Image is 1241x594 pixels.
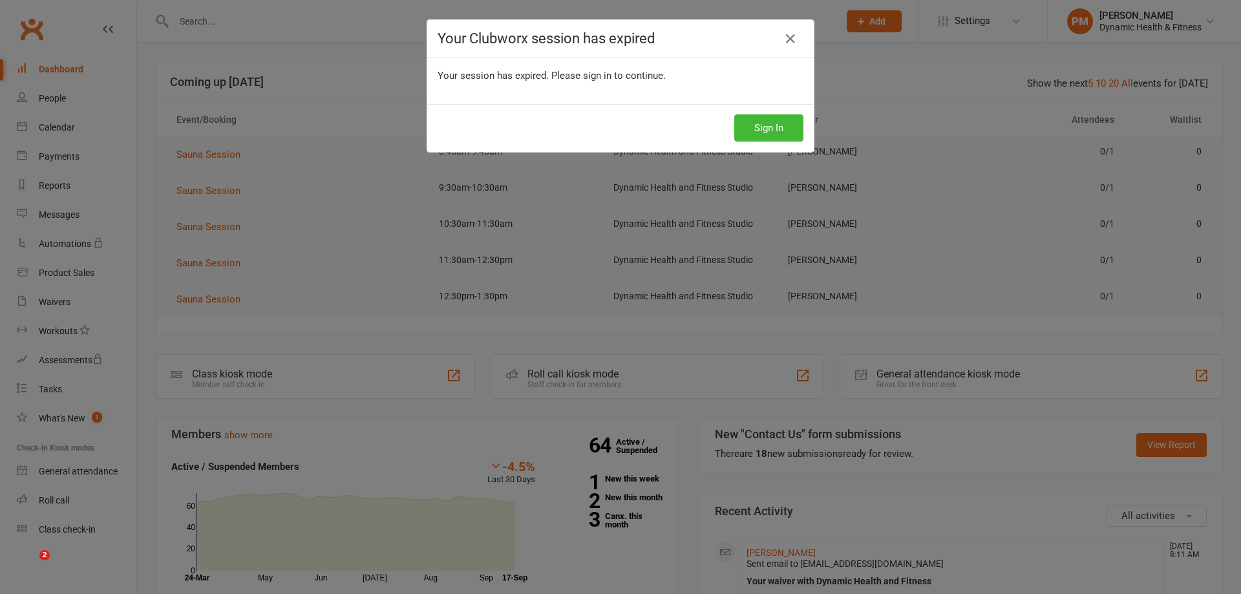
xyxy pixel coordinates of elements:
[438,70,666,81] span: Your session has expired. Please sign in to continue.
[438,30,803,47] h4: Your Clubworx session has expired
[13,550,44,581] iframe: Intercom live chat
[734,114,803,142] button: Sign In
[780,28,801,49] a: Close
[39,550,50,560] span: 2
